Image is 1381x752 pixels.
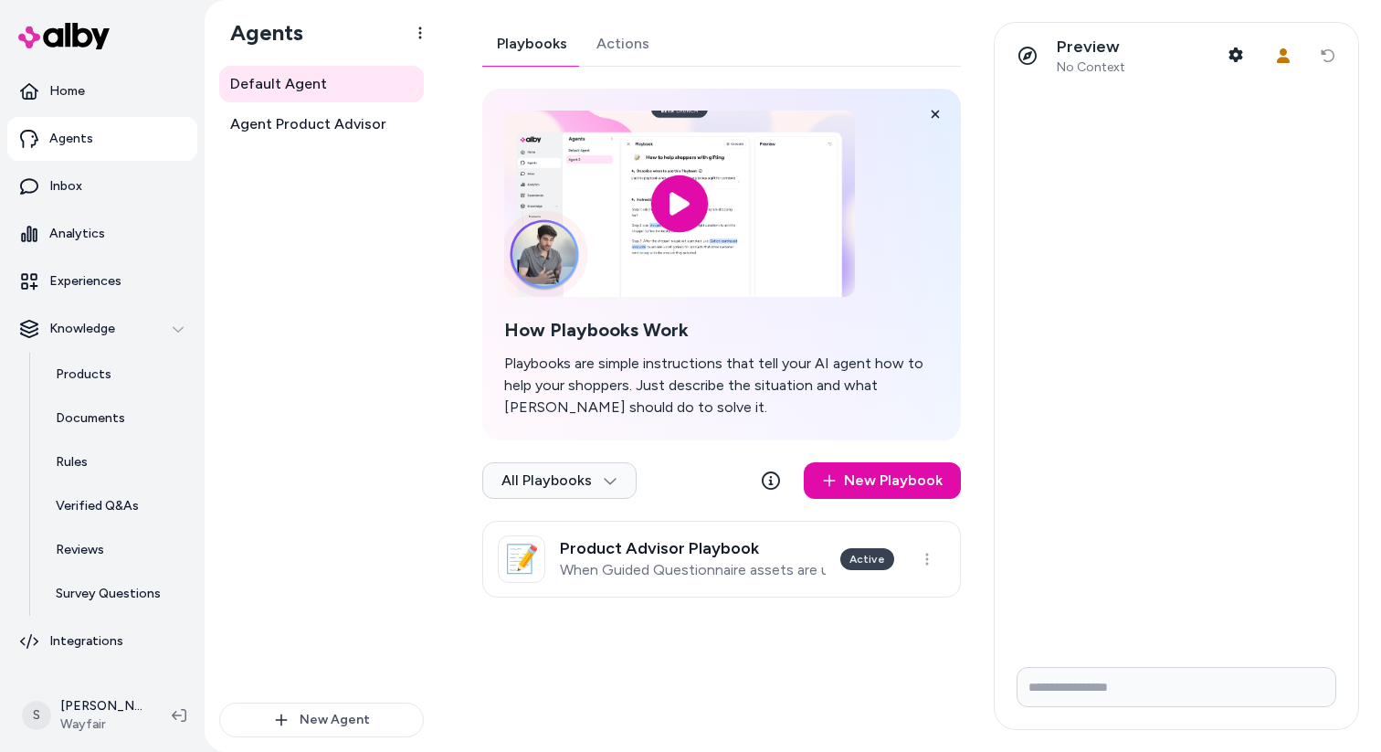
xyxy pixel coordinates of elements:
[37,440,197,484] a: Rules
[49,130,93,148] p: Agents
[219,66,424,102] a: Default Agent
[60,697,142,715] p: [PERSON_NAME]
[560,539,826,557] h3: Product Advisor Playbook
[1057,59,1125,76] span: No Context
[482,462,637,499] button: All Playbooks
[504,353,939,418] p: Playbooks are simple instructions that tell your AI agent how to help your shoppers. Just describ...
[560,561,826,579] p: When Guided Questionnaire assets are used, follow the playbook below
[56,453,88,471] p: Rules
[56,497,139,515] p: Verified Q&As
[7,307,197,351] button: Knowledge
[49,272,121,291] p: Experiences
[482,521,961,598] a: 📝Product Advisor PlaybookWhen Guided Questionnaire assets are used, follow the playbook belowActive
[11,686,157,745] button: S[PERSON_NAME]Wayfair
[7,259,197,303] a: Experiences
[37,397,197,440] a: Documents
[7,620,197,663] a: Integrations
[37,484,197,528] a: Verified Q&As
[219,106,424,143] a: Agent Product Advisor
[56,365,111,384] p: Products
[219,703,424,737] button: New Agent
[1057,37,1125,58] p: Preview
[56,409,125,428] p: Documents
[501,471,617,490] span: All Playbooks
[7,164,197,208] a: Inbox
[56,585,161,603] p: Survey Questions
[18,23,110,49] img: alby Logo
[49,632,123,651] p: Integrations
[49,320,115,338] p: Knowledge
[22,701,51,730] span: S
[37,353,197,397] a: Products
[840,548,894,570] div: Active
[7,212,197,256] a: Analytics
[37,572,197,616] a: Survey Questions
[1017,667,1336,707] input: Write your prompt here
[482,22,582,66] a: Playbooks
[582,22,664,66] a: Actions
[230,113,386,135] span: Agent Product Advisor
[7,69,197,113] a: Home
[60,715,142,734] span: Wayfair
[56,541,104,559] p: Reviews
[216,19,303,47] h1: Agents
[504,319,939,342] h2: How Playbooks Work
[498,535,545,583] div: 📝
[230,73,327,95] span: Default Agent
[804,462,961,499] a: New Playbook
[49,225,105,243] p: Analytics
[37,528,197,572] a: Reviews
[49,82,85,101] p: Home
[7,117,197,161] a: Agents
[49,177,82,196] p: Inbox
